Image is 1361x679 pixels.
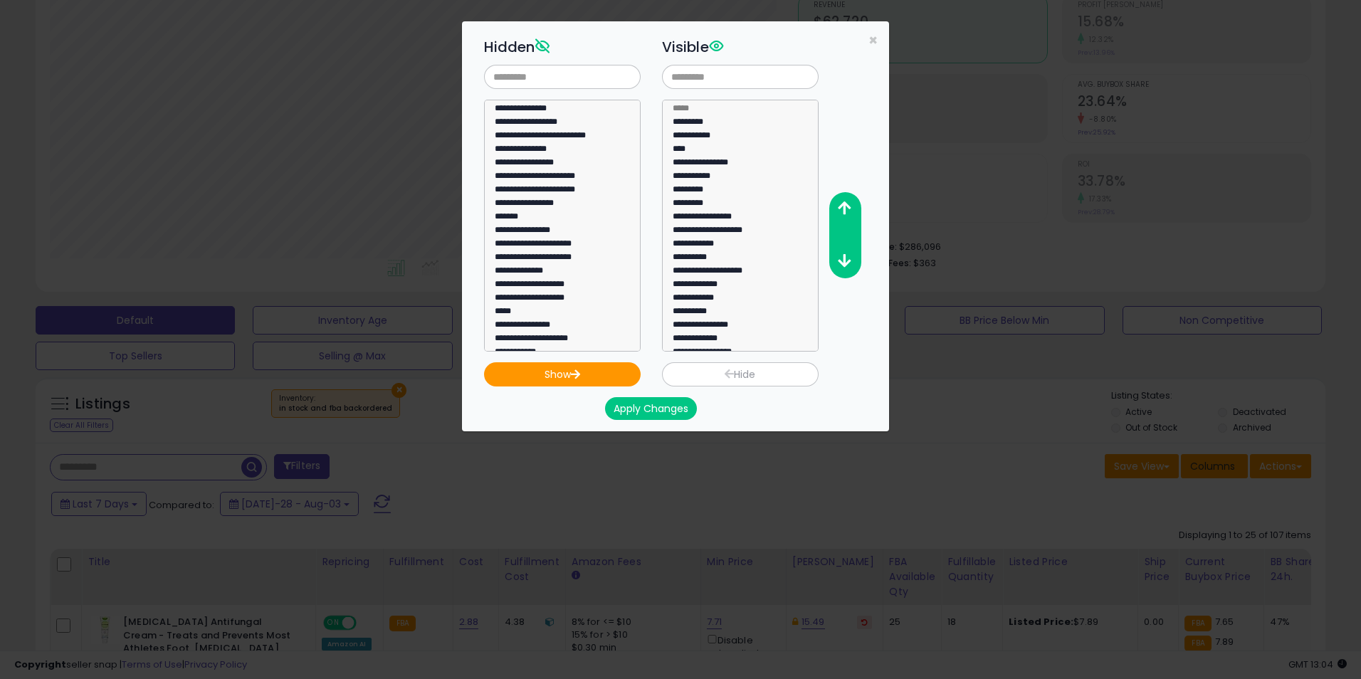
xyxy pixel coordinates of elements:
[484,36,641,58] h3: Hidden
[605,397,697,420] button: Apply Changes
[662,36,819,58] h3: Visible
[484,362,641,386] button: Show
[662,362,819,386] button: Hide
[868,30,878,51] span: ×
